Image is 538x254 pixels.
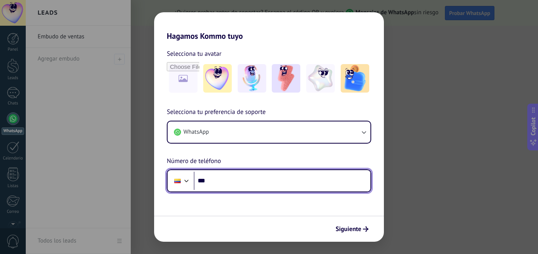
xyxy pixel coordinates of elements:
span: Selecciona tu avatar [167,49,221,59]
img: -3.jpeg [272,64,300,93]
span: Selecciona tu preferencia de soporte [167,107,266,118]
img: -2.jpeg [238,64,266,93]
span: Número de teléfono [167,156,221,167]
h2: Hagamos Kommo tuyo [154,12,384,41]
img: -4.jpeg [306,64,335,93]
button: WhatsApp [168,121,370,143]
span: Siguiente [336,226,361,232]
span: WhatsApp [183,128,209,136]
img: -1.jpeg [203,64,232,93]
div: Colombia: + 57 [170,172,185,189]
img: -5.jpeg [341,64,369,93]
button: Siguiente [332,222,372,236]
